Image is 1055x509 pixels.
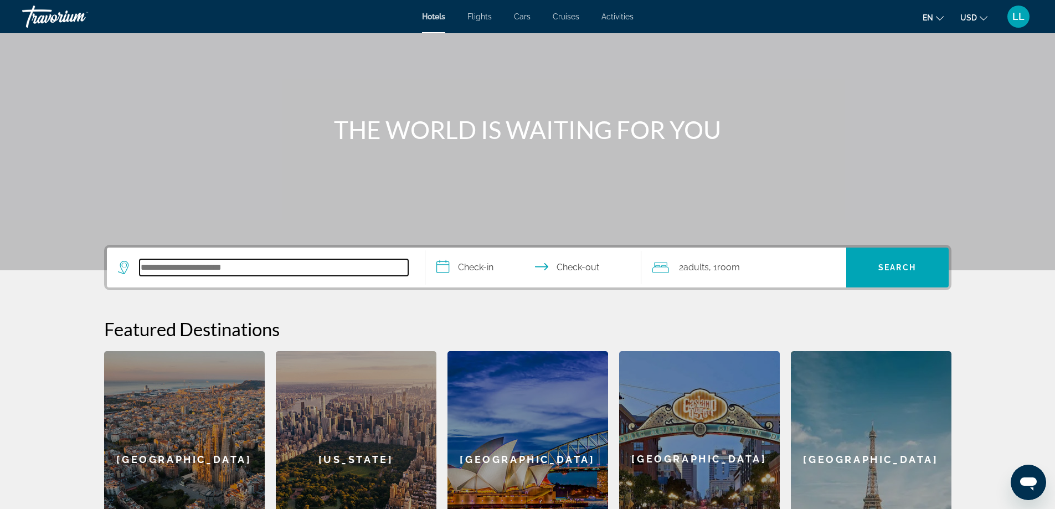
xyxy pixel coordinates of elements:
h1: THE WORLD IS WAITING FOR YOU [320,115,735,144]
button: Change language [923,9,944,25]
button: Travelers: 2 adults, 0 children [641,248,846,287]
h2: Featured Destinations [104,318,951,340]
span: Search [878,263,916,272]
span: Room [717,262,740,273]
input: Search hotel destination [140,259,408,276]
a: Cruises [553,12,579,21]
button: Select check in and out date [425,248,641,287]
a: Cars [514,12,531,21]
a: Flights [467,12,492,21]
a: Travorium [22,2,133,31]
a: Hotels [422,12,445,21]
button: Search [846,248,949,287]
a: Activities [601,12,634,21]
span: Adults [683,262,709,273]
div: Search widget [107,248,949,287]
button: Change currency [960,9,987,25]
iframe: Poga, lai palaistu ziņojumapmaiņas logu [1011,465,1046,500]
span: en [923,13,933,22]
button: User Menu [1004,5,1033,28]
span: , 1 [709,260,740,275]
span: 2 [679,260,709,275]
span: USD [960,13,977,22]
span: LL [1012,11,1025,22]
